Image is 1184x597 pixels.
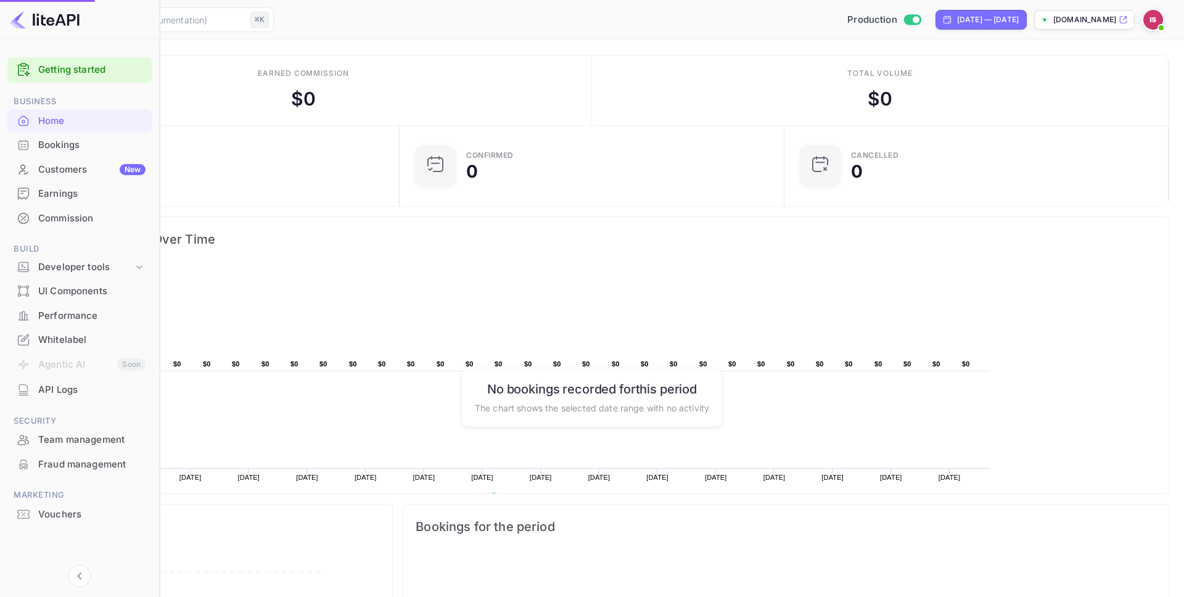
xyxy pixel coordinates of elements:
[874,360,882,368] text: $0
[378,360,386,368] text: $0
[7,428,152,451] a: Team management
[495,360,503,368] text: $0
[851,152,899,159] div: CANCELLED
[7,158,152,181] a: CustomersNew
[842,13,926,27] div: Switch to Sandbox mode
[68,565,91,587] button: Collapse navigation
[932,360,940,368] text: $0
[261,360,269,368] text: $0
[38,163,146,177] div: Customers
[28,517,380,537] span: Weekly volume
[355,474,377,481] text: [DATE]
[728,360,736,368] text: $0
[7,109,152,133] div: Home
[7,279,152,303] div: UI Components
[10,10,80,30] img: LiteAPI logo
[868,85,892,113] div: $ 0
[530,474,552,481] text: [DATE]
[763,474,786,481] text: [DATE]
[296,474,318,481] text: [DATE]
[935,10,1027,30] div: Click to change the date range period
[7,257,152,278] div: Developer tools
[7,328,152,351] a: Whitelabel
[475,401,709,414] p: The chart shows the selected date range with no activity
[787,360,795,368] text: $0
[816,360,824,368] text: $0
[705,474,727,481] text: [DATE]
[7,453,152,477] div: Fraud management
[847,68,913,79] div: Total volume
[502,493,533,501] text: Revenue
[7,207,152,231] div: Commission
[1053,14,1116,25] p: [DOMAIN_NAME]
[38,333,146,347] div: Whitelabel
[641,360,649,368] text: $0
[38,309,146,323] div: Performance
[38,212,146,226] div: Commission
[7,503,152,527] div: Vouchers
[851,163,863,180] div: 0
[250,12,269,28] div: ⌘K
[670,360,678,368] text: $0
[120,164,146,175] div: New
[38,458,146,472] div: Fraud management
[38,284,146,298] div: UI Components
[7,378,152,402] div: API Logs
[7,304,152,328] div: Performance
[475,381,709,396] h6: No bookings recorded for this period
[38,63,146,77] a: Getting started
[588,474,610,481] text: [DATE]
[7,279,152,302] a: UI Components
[38,138,146,152] div: Bookings
[258,68,349,79] div: Earned commission
[7,133,152,156] a: Bookings
[582,360,590,368] text: $0
[38,383,146,397] div: API Logs
[179,474,202,481] text: [DATE]
[471,474,493,481] text: [DATE]
[413,474,435,481] text: [DATE]
[7,207,152,229] a: Commission
[291,85,316,113] div: $ 0
[7,95,152,109] span: Business
[7,488,152,502] span: Marketing
[7,378,152,401] a: API Logs
[38,433,146,447] div: Team management
[7,328,152,352] div: Whitelabel
[1143,10,1163,30] img: Idan Solimani
[553,360,561,368] text: $0
[416,517,1156,537] span: Bookings for the period
[28,229,1156,249] span: Commission Growth Over Time
[7,503,152,525] a: Vouchers
[903,360,911,368] text: $0
[319,360,327,368] text: $0
[757,360,765,368] text: $0
[38,114,146,128] div: Home
[7,182,152,206] div: Earnings
[646,474,668,481] text: [DATE]
[957,14,1019,25] div: [DATE] — [DATE]
[7,428,152,452] div: Team management
[524,360,532,368] text: $0
[466,152,514,159] div: Confirmed
[203,360,211,368] text: $0
[821,474,844,481] text: [DATE]
[612,360,620,368] text: $0
[7,182,152,205] a: Earnings
[7,414,152,428] span: Security
[232,360,240,368] text: $0
[7,453,152,476] a: Fraud management
[466,163,478,180] div: 0
[7,158,152,182] div: CustomersNew
[38,508,146,522] div: Vouchers
[238,474,260,481] text: [DATE]
[7,57,152,83] div: Getting started
[437,360,445,368] text: $0
[939,474,961,481] text: [DATE]
[7,304,152,327] a: Performance
[38,187,146,201] div: Earnings
[290,360,298,368] text: $0
[7,109,152,132] a: Home
[173,360,181,368] text: $0
[349,360,357,368] text: $0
